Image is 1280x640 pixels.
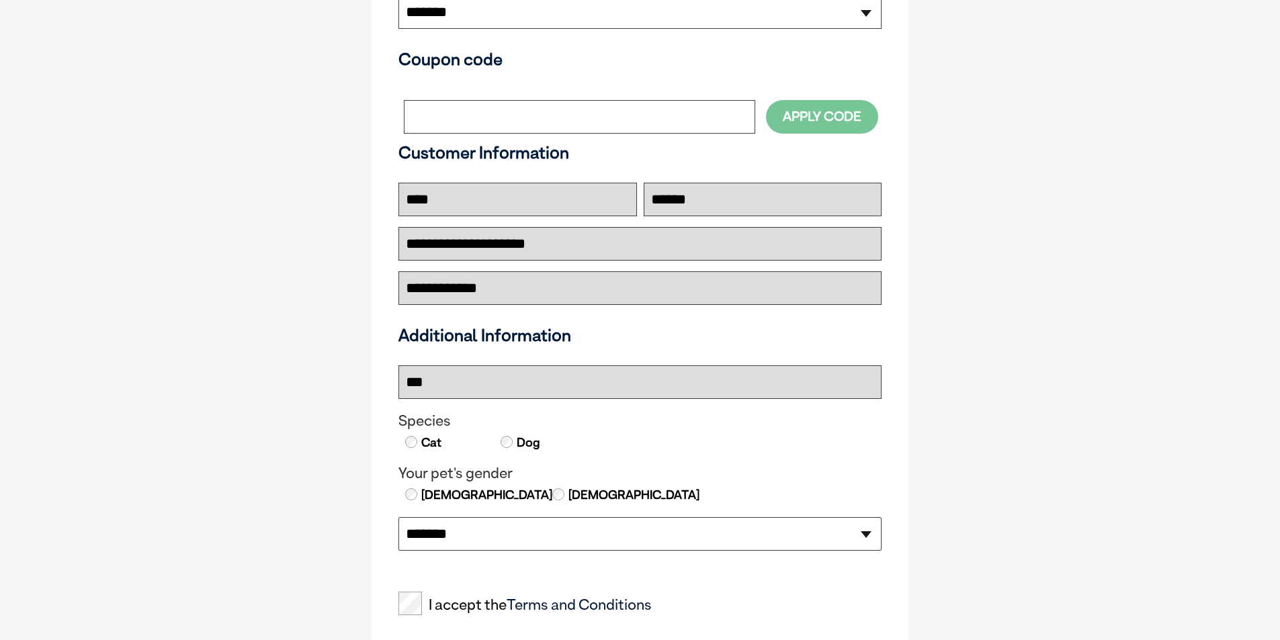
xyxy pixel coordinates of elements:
[393,325,887,345] h3: Additional Information
[398,596,652,614] label: I accept the
[398,49,882,69] h3: Coupon code
[398,465,882,482] legend: Your pet's gender
[398,412,882,430] legend: Species
[398,592,422,615] input: I accept theTerms and Conditions
[766,100,878,133] button: Apply Code
[398,142,882,163] h3: Customer Information
[507,596,652,613] a: Terms and Conditions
